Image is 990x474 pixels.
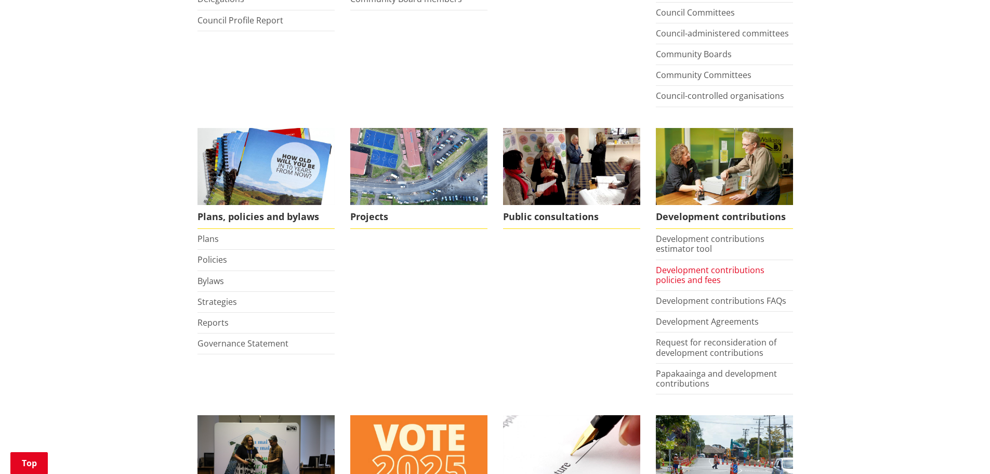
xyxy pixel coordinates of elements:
[942,430,980,468] iframe: Messenger Launcher
[656,28,789,39] a: Council-administered committees
[656,69,751,81] a: Community Committees
[656,337,776,358] a: Request for reconsideration of development contributions
[350,128,487,206] img: DJI_0336
[197,296,237,308] a: Strategies
[503,128,640,229] a: public-consultations Public consultations
[656,233,764,254] a: Development contributions estimator tool
[656,90,784,101] a: Council-controlled organisations
[656,264,764,286] a: Development contributions policies and fees
[197,275,224,287] a: Bylaws
[197,128,335,206] img: Long Term Plan
[656,368,777,389] a: Papakaainga and development contributions
[197,254,227,265] a: Policies
[656,48,732,60] a: Community Boards
[197,15,283,26] a: Council Profile Report
[656,128,793,229] a: FInd out more about fees and fines here Development contributions
[197,233,219,245] a: Plans
[656,128,793,206] img: Fees
[197,338,288,349] a: Governance Statement
[656,316,759,327] a: Development Agreements
[503,128,640,206] img: public-consultations
[350,128,487,229] a: Projects
[503,205,640,229] span: Public consultations
[10,452,48,474] a: Top
[656,295,786,306] a: Development contributions FAQs
[656,7,735,18] a: Council Committees
[197,205,335,229] span: Plans, policies and bylaws
[350,205,487,229] span: Projects
[197,128,335,229] a: We produce a number of plans, policies and bylaws including the Long Term Plan Plans, policies an...
[656,205,793,229] span: Development contributions
[197,317,229,328] a: Reports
